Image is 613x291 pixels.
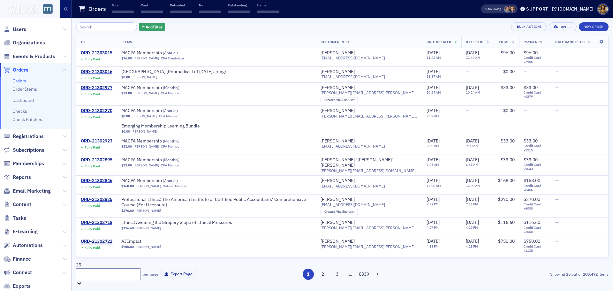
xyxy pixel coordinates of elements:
[427,244,439,249] time: 4:18 PM
[427,85,440,90] span: [DATE]
[81,178,112,184] div: ORD-21302846
[81,85,112,91] div: ORD-21302977
[76,22,137,31] input: Search…
[132,114,157,118] a: [PERSON_NAME]
[321,90,418,95] span: [PERSON_NAME][EMAIL_ADDRESS][PERSON_NAME][DOMAIN_NAME]
[321,50,355,56] div: [PERSON_NAME]
[112,3,134,7] p: Total
[427,113,439,118] time: 9:09 AM
[501,85,515,90] span: $33.00
[163,85,179,90] span: ( Monthly )
[321,202,385,207] span: [EMAIL_ADDRESS][DOMAIN_NAME]
[121,184,134,188] span: $168.00
[85,185,100,189] div: Fully Paid
[321,85,355,91] a: [PERSON_NAME]
[161,163,181,167] div: CPA Member
[85,246,100,250] div: Fully Paid
[4,228,38,235] a: E-Learning
[466,219,479,225] span: [DATE]
[427,238,440,244] span: [DATE]
[12,97,34,103] a: Dashboard
[85,57,100,61] div: Fully Paid
[81,40,85,44] span: ID
[121,163,132,167] span: $33.00
[13,174,31,181] span: Reports
[133,56,159,60] a: [PERSON_NAME]
[317,269,328,280] button: 2
[135,184,161,188] a: [PERSON_NAME]
[121,69,226,75] a: [GEOGRAPHIC_DATA] (Rebroadcast of [DATE] airing)
[555,85,559,90] span: —
[324,210,355,214] div: End User
[427,157,440,163] span: [DATE]
[13,215,26,222] span: Tasks
[524,108,527,113] span: —
[524,178,540,183] span: $168.00
[435,271,609,277] div: Showing out of items
[121,85,202,91] span: MACPA Membership
[43,4,53,14] img: SailAMX
[558,6,594,12] div: [DOMAIN_NAME]
[555,69,559,74] span: —
[121,220,232,226] span: Ethics: Avoiding the Slippery Slope of Ethical Pressures
[135,245,161,249] a: [PERSON_NAME]
[501,138,515,144] span: $33.00
[121,157,202,163] a: MACPA Membership (Monthly)
[4,269,32,276] a: Connect
[163,50,178,55] span: ( Annual )
[427,183,441,188] time: 12:00 AM
[321,138,355,144] div: [PERSON_NAME]
[321,144,385,149] span: [EMAIL_ADDRESS][DOMAIN_NAME]
[12,78,26,84] a: Orders
[524,196,540,202] span: $270.00
[427,202,439,206] time: 7:32 PM
[163,108,178,113] span: ( Annual )
[85,92,100,96] div: Fully Paid
[161,56,184,60] div: CPA Candidate
[161,269,196,279] button: Export Page
[466,202,478,206] time: 7:32 PM
[85,204,100,208] div: Fully Paid
[427,50,440,56] span: [DATE]
[13,53,55,60] span: Events & Products
[321,220,355,226] a: [PERSON_NAME]
[321,209,358,215] div: Created Via: End User
[466,50,479,56] span: [DATE]
[81,239,112,244] div: ORD-21302722
[321,157,418,168] a: [PERSON_NAME] "[PERSON_NAME]" [PERSON_NAME]
[146,24,163,30] span: Add Filter
[4,160,44,167] a: Memberships
[549,22,577,31] button: Export
[13,256,31,263] span: Finance
[511,22,547,31] button: Bulk Actions
[85,145,100,149] div: Fully Paid
[427,74,441,79] time: 11:37 AM
[565,271,571,277] strong: 25
[121,114,130,118] span: $0.00
[121,178,202,184] a: MACPA Membership (Annual)
[427,108,440,113] span: [DATE]
[121,197,312,208] a: Professional Ethics: The American Institute of Certified Public Accountants’ Comprehensive Course...
[9,4,38,15] img: SailAMX
[427,138,440,144] span: [DATE]
[121,85,202,91] a: MACPA Membership (Monthly)
[466,225,478,230] time: 4:27 PM
[503,108,515,113] span: $0.00
[133,163,159,167] a: [PERSON_NAME]
[4,53,55,60] a: Events & Products
[13,133,44,140] span: Registrations
[321,69,355,75] a: [PERSON_NAME]
[427,225,439,230] time: 4:27 PM
[498,178,515,183] span: $168.00
[13,160,44,167] span: Memberships
[498,238,515,244] span: $750.00
[121,239,202,244] a: AI Impact
[427,219,440,225] span: [DATE]
[161,144,181,149] div: CPA Member
[257,3,279,7] p: Items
